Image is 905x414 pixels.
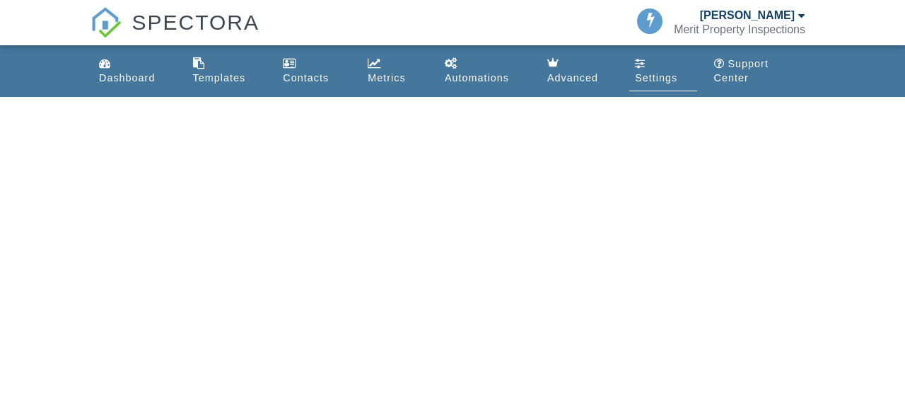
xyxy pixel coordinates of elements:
[445,72,509,84] div: Automations
[708,51,812,91] a: Support Center
[542,51,618,91] a: Advanced
[547,72,598,84] div: Advanced
[93,51,176,91] a: Dashboard
[90,21,259,47] a: SPECTORA
[283,72,329,84] div: Contacts
[635,72,677,84] div: Settings
[277,51,351,91] a: Contacts
[629,51,696,91] a: Settings
[132,7,259,37] span: SPECTORA
[99,72,155,84] div: Dashboard
[700,8,795,23] div: [PERSON_NAME]
[674,23,805,37] div: Merit Property Inspections
[90,7,122,38] img: The Best Home Inspection Software - Spectora
[187,51,267,91] a: Templates
[714,58,769,84] div: Support Center
[368,72,405,84] div: Metrics
[193,72,246,84] div: Templates
[439,51,530,91] a: Automations (Basic)
[362,51,428,91] a: Metrics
